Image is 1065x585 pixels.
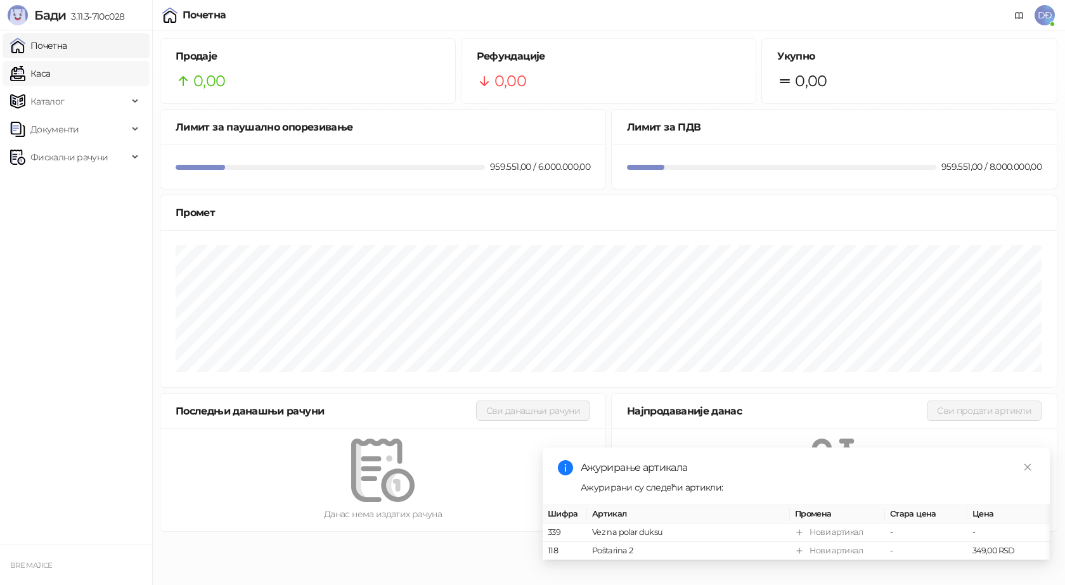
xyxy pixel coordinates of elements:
h5: Продаје [176,49,440,64]
span: 0,00 [795,69,827,93]
span: Бади [34,8,66,23]
td: 339 [543,524,587,542]
span: Каталог [30,89,65,114]
div: Почетна [183,10,226,20]
td: 349,00 RSD [967,542,1050,560]
div: Нови артикал [810,544,863,557]
th: Артикал [587,505,790,524]
h5: Рефундације [477,49,741,64]
th: Шифра [543,505,587,524]
div: Данас нема издатих рачуна [181,507,585,521]
button: Сви продати артикли [927,401,1042,421]
span: 3.11.3-710c028 [66,11,124,22]
td: - [885,524,967,542]
a: Почетна [10,33,67,58]
span: close [1023,463,1032,472]
td: 118 [543,542,587,560]
div: 959.551,00 / 6.000.000,00 [487,160,593,174]
th: Цена [967,505,1050,524]
div: Нови артикал [810,526,863,539]
div: Лимит за паушално опорезивање [176,119,590,135]
img: Logo [8,5,28,25]
span: Фискални рачуни [30,145,108,170]
span: 0,00 [494,69,526,93]
small: BRE MAJICE [10,561,53,570]
span: info-circle [558,460,573,475]
div: Промет [176,205,1042,221]
a: Close [1021,460,1035,474]
td: - [967,524,1050,542]
td: Poštarina 2 [587,542,790,560]
th: Стара цена [885,505,967,524]
div: Ажурирање артикала [581,460,1035,475]
span: Документи [30,117,79,142]
a: Документација [1009,5,1029,25]
div: Најпродаваније данас [627,403,927,419]
h5: Укупно [777,49,1042,64]
div: Лимит за ПДВ [627,119,1042,135]
span: 0,00 [193,69,225,93]
a: Каса [10,61,50,86]
span: DĐ [1035,5,1055,25]
th: Промена [790,505,885,524]
div: Последњи данашњи рачуни [176,403,476,419]
td: - [885,542,967,560]
td: Vez na polar duksu [587,524,790,542]
div: Ажурирани су следећи артикли: [581,480,1035,494]
button: Сви данашњи рачуни [476,401,590,421]
div: 959.551,00 / 8.000.000,00 [939,160,1044,174]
